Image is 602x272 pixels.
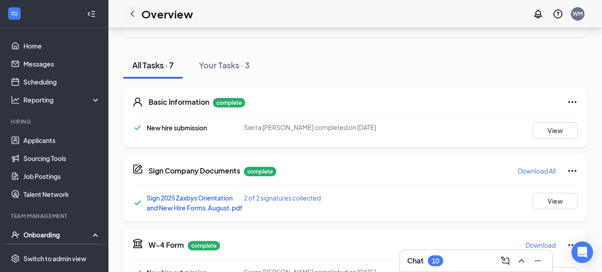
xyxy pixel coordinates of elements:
[132,97,143,107] svg: User
[10,9,19,18] svg: WorkstreamLogo
[526,241,556,250] p: Download
[244,194,321,202] span: 2 of 2 signatures collected
[525,238,556,252] button: Download
[533,122,578,138] button: View
[530,254,545,268] button: Minimize
[147,124,207,132] span: New hire submission
[571,241,593,263] div: Open Intercom Messenger
[11,230,20,239] svg: UserCheck
[244,123,376,131] span: Sierra [PERSON_NAME] completed on [DATE]
[132,197,143,208] svg: Checkmark
[517,164,556,178] button: Download All
[132,164,143,174] svg: CompanyDocumentIcon
[553,9,563,19] svg: QuestionInfo
[23,254,86,263] div: Switch to admin view
[567,240,578,250] svg: Ellipses
[23,185,100,203] a: Talent Network
[148,240,184,250] h5: W-4 Form
[23,230,93,239] div: Onboarding
[147,194,243,212] a: Sign 2025 Zaxbys Orientation and New Hire Forms.August.pdf
[500,255,511,266] svg: ComposeMessage
[11,95,20,104] svg: Analysis
[11,254,20,263] svg: Settings
[127,9,138,19] svg: ChevronLeft
[432,257,439,265] div: 10
[516,255,527,266] svg: ChevronUp
[567,165,578,176] svg: Ellipses
[132,122,143,133] svg: Checkmark
[23,37,100,55] a: Home
[148,166,240,176] h5: Sign Company Documents
[23,131,100,149] a: Applicants
[23,95,101,104] div: Reporting
[148,97,209,107] h5: Basic Information
[23,167,100,185] a: Job Postings
[141,6,193,22] h1: Overview
[11,212,99,220] div: Team Management
[518,166,556,175] p: Download All
[132,59,174,71] div: All Tasks · 7
[23,149,100,167] a: Sourcing Tools
[567,97,578,107] svg: Ellipses
[87,9,96,18] svg: Collapse
[244,167,276,176] p: complete
[533,193,578,209] button: View
[199,59,250,71] div: Your Tasks · 3
[188,241,220,250] p: complete
[23,55,100,73] a: Messages
[23,73,100,91] a: Scheduling
[11,118,99,125] div: Hiring
[532,255,543,266] svg: Minimize
[533,9,544,19] svg: Notifications
[573,10,583,18] div: WM
[407,256,423,266] h3: Chat
[132,238,143,249] svg: TaxGovernmentIcon
[514,254,529,268] button: ChevronUp
[213,98,245,107] p: complete
[498,254,512,268] button: ComposeMessage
